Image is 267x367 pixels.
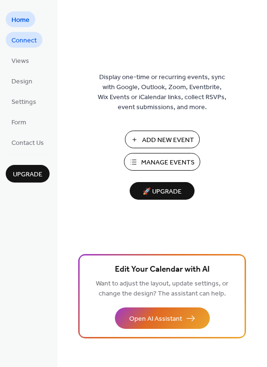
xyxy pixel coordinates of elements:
span: Views [11,56,29,66]
button: 🚀 Upgrade [130,182,195,200]
a: Settings [6,93,42,109]
span: Form [11,118,26,128]
span: Upgrade [13,170,42,180]
button: Add New Event [125,131,200,148]
a: Connect [6,32,42,48]
span: 🚀 Upgrade [135,185,189,198]
span: Settings [11,97,36,107]
span: Home [11,15,30,25]
a: Design [6,73,38,89]
button: Open AI Assistant [115,307,210,329]
span: Manage Events [141,158,195,168]
a: Views [6,52,35,68]
a: Contact Us [6,134,50,150]
a: Home [6,11,35,27]
span: Want to adjust the layout, update settings, or change the design? The assistant can help. [96,277,228,300]
span: Display one-time or recurring events, sync with Google, Outlook, Zoom, Eventbrite, Wix Events or ... [98,72,226,112]
span: Contact Us [11,138,44,148]
a: Form [6,114,32,130]
button: Manage Events [124,153,200,171]
span: Edit Your Calendar with AI [115,263,210,276]
span: Design [11,77,32,87]
span: Open AI Assistant [129,314,182,324]
span: Connect [11,36,37,46]
button: Upgrade [6,165,50,183]
span: Add New Event [142,135,194,145]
